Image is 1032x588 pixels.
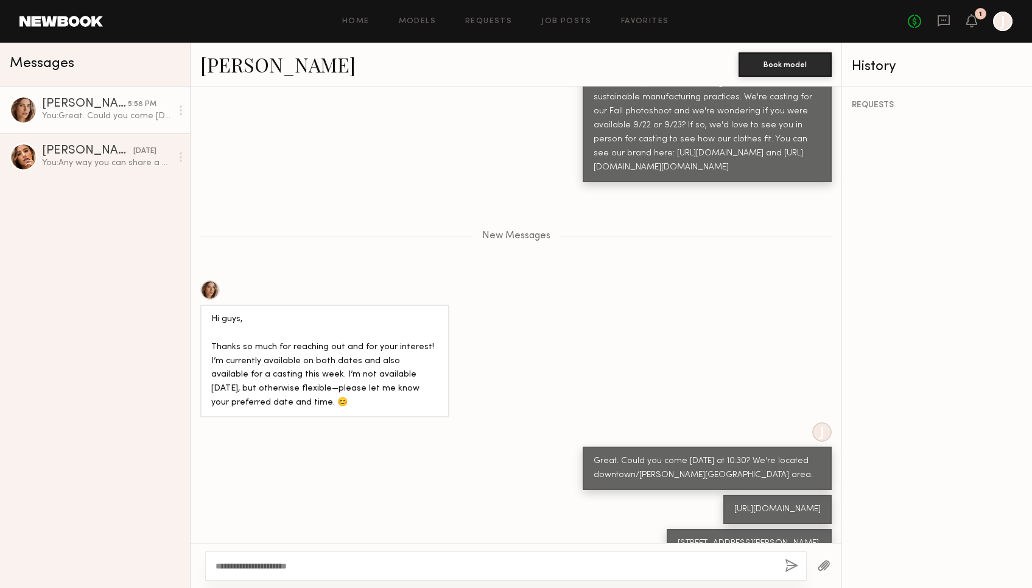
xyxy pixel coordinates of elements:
[42,157,172,169] div: You: Any way you can share a quick snap of the new hair color? Also sorry for the confusion. Our ...
[465,18,512,26] a: Requests
[594,77,821,175] div: Hi. We're LWN, a local LA clothing brand focused on sustainable manufacturing practices. We're ca...
[852,60,1022,74] div: History
[42,145,133,157] div: [PERSON_NAME]
[739,52,832,77] button: Book model
[621,18,669,26] a: Favorites
[541,18,592,26] a: Job Posts
[594,455,821,483] div: Great. Could you come [DATE] at 10:30? We're located downtown/[PERSON_NAME][GEOGRAPHIC_DATA] area.
[211,313,438,411] div: Hi guys, Thanks so much for reaching out and for your interest! I’m currently available on both d...
[734,503,821,517] div: [URL][DOMAIN_NAME]
[678,537,821,551] div: [STREET_ADDRESS][PERSON_NAME].
[42,110,172,122] div: You: Great. Could you come [DATE] at 10:30? We're located downtown/[PERSON_NAME][GEOGRAPHIC_DATA]...
[739,58,832,69] a: Book model
[200,51,356,77] a: [PERSON_NAME]
[128,99,156,110] div: 5:58 PM
[10,57,74,71] span: Messages
[979,11,982,18] div: 1
[342,18,370,26] a: Home
[482,231,550,241] span: New Messages
[852,101,1022,110] div: REQUESTS
[399,18,436,26] a: Models
[993,12,1013,31] a: J
[133,146,156,157] div: [DATE]
[42,98,128,110] div: [PERSON_NAME]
